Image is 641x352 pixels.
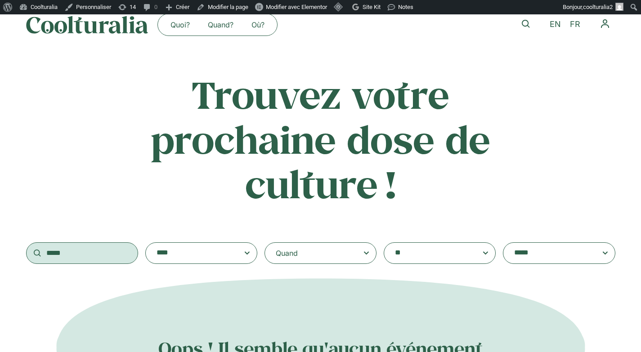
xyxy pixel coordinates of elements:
[570,20,580,29] span: FR
[395,247,467,259] textarea: Search
[595,13,615,34] nav: Menu
[161,18,273,32] nav: Menu
[157,247,229,259] textarea: Search
[144,72,498,206] h2: Trouvez votre prochaine dose de culture !
[242,18,273,32] a: Où?
[583,4,613,10] span: coolturalia2
[363,4,381,10] span: Site Kit
[545,18,565,31] a: EN
[595,13,615,34] button: Permuter le menu
[199,18,242,32] a: Quand?
[161,18,199,32] a: Quoi?
[266,4,327,10] span: Modifier avec Elementor
[565,18,585,31] a: FR
[276,248,298,258] div: Quand
[514,247,586,259] textarea: Search
[550,20,561,29] span: EN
